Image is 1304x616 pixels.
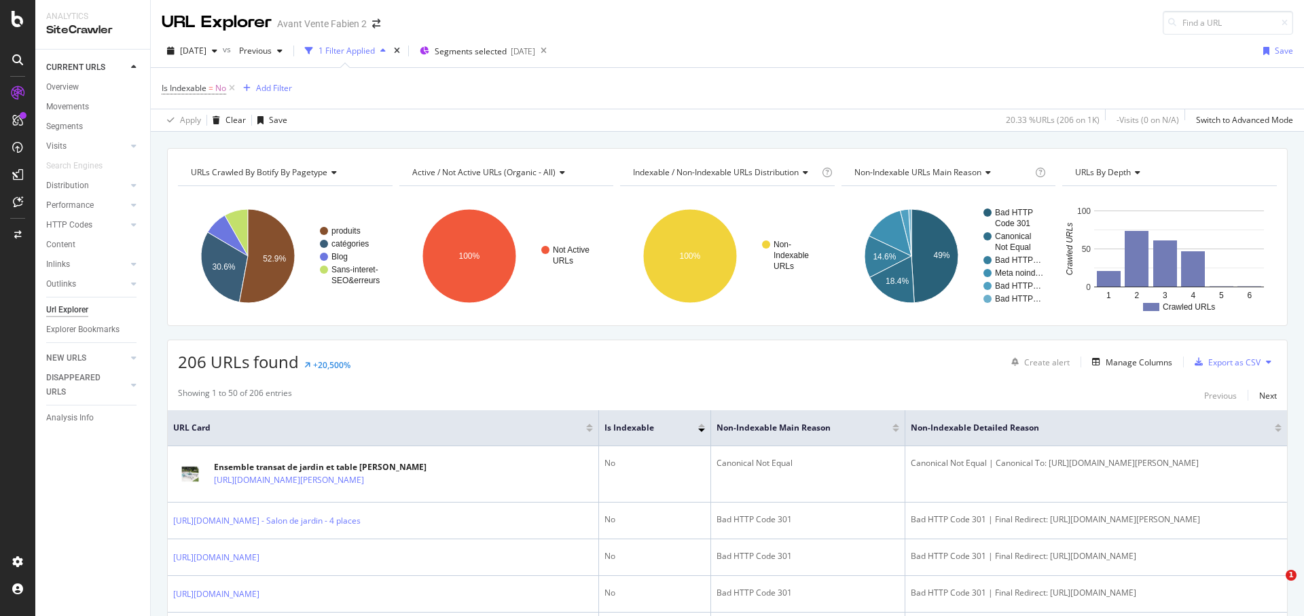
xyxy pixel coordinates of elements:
text: 49% [933,251,949,260]
text: Code 301 [995,219,1030,228]
button: Export as CSV [1189,351,1261,373]
svg: A chart. [620,197,832,315]
text: Not Active [553,245,590,255]
div: A chart. [178,197,390,315]
div: No [604,457,705,469]
div: A chart. [841,197,1053,315]
span: URL Card [173,422,583,434]
div: CURRENT URLS [46,60,105,75]
div: Ensemble transat de jardin et table [PERSON_NAME] [214,461,427,473]
span: URLs by Depth [1075,166,1131,178]
span: Non-Indexable Main Reason [717,422,872,434]
text: Bad HTTP… [995,281,1041,291]
div: 20.33 % URLs ( 206 on 1K ) [1006,114,1100,126]
a: Content [46,238,141,252]
div: Bad HTTP Code 301 | Final Redirect: [URL][DOMAIN_NAME][PERSON_NAME] [911,513,1282,526]
h4: URLs Crawled By Botify By pagetype [188,162,380,183]
div: Showing 1 to 50 of 206 entries [178,387,292,403]
div: Bad HTTP Code 301 [717,513,899,526]
div: DISAPPEARED URLS [46,371,115,399]
text: 0 [1087,283,1091,292]
button: Previous [234,40,288,62]
button: Save [1258,40,1293,62]
button: Next [1259,387,1277,403]
div: Bad HTTP Code 301 | Final Redirect: [URL][DOMAIN_NAME] [911,587,1282,599]
div: Create alert [1024,357,1070,368]
text: Bad HTTP… [995,294,1041,304]
div: No [604,513,705,526]
div: Explorer Bookmarks [46,323,120,337]
text: 3 [1163,291,1167,300]
text: Crawled URLs [1066,223,1075,275]
a: Explorer Bookmarks [46,323,141,337]
a: Performance [46,198,127,213]
div: Avant Vente Fabien 2 [277,17,367,31]
div: Previous [1204,390,1237,401]
text: URLs [774,261,794,271]
a: Analysis Info [46,411,141,425]
div: Inlinks [46,257,70,272]
text: 18.4% [886,276,909,286]
span: Is Indexable [162,82,206,94]
div: Export as CSV [1208,357,1261,368]
text: produits [331,226,361,236]
span: 206 URLs found [178,350,299,373]
text: Meta noind… [995,268,1043,278]
h4: Non-Indexable URLs Main Reason [852,162,1033,183]
div: No [604,587,705,599]
a: [URL][DOMAIN_NAME] [173,587,259,601]
div: Save [269,114,287,126]
button: Create alert [1006,351,1070,373]
div: URL Explorer [162,11,272,34]
div: Visits [46,139,67,153]
text: 50 [1082,244,1091,254]
h4: Active / Not Active URLs [410,162,602,183]
text: Bad HTTP [995,208,1033,217]
a: Movements [46,100,141,114]
a: Search Engines [46,159,116,173]
text: 1 [1106,291,1111,300]
div: Canonical Not Equal [717,457,899,469]
text: catégories [331,239,369,249]
text: 100% [680,251,701,261]
div: Analysis Info [46,411,94,425]
div: [DATE] [511,46,535,57]
div: Switch to Advanced Mode [1196,114,1293,126]
button: Save [252,109,287,131]
text: 14.6% [873,252,896,261]
div: Bad HTTP Code 301 [717,587,899,599]
div: Bad HTTP Code 301 | Final Redirect: [URL][DOMAIN_NAME] [911,550,1282,562]
div: Movements [46,100,89,114]
div: times [391,44,403,58]
button: Apply [162,109,201,131]
a: NEW URLS [46,351,127,365]
a: [URL][DOMAIN_NAME] - Salon de jardin - 4 places [173,514,361,528]
a: Overview [46,80,141,94]
a: Distribution [46,179,127,193]
text: Blog [331,252,348,261]
button: Add Filter [238,80,292,96]
a: CURRENT URLS [46,60,127,75]
div: NEW URLS [46,351,86,365]
h4: URLs by Depth [1072,162,1265,183]
span: Active / Not Active URLs (organic - all) [412,166,556,178]
div: A chart. [399,197,611,315]
span: Segments selected [435,46,507,57]
a: DISAPPEARED URLS [46,371,127,399]
span: 1 [1286,570,1297,581]
div: Canonical Not Equal | Canonical To: [URL][DOMAIN_NAME][PERSON_NAME] [911,457,1282,469]
text: 30.6% [212,262,235,272]
div: Segments [46,120,83,134]
text: 2 [1135,291,1140,300]
h4: Indexable / Non-Indexable URLs Distribution [630,162,819,183]
span: Is Indexable [604,422,678,434]
div: Analytics [46,11,139,22]
button: Switch to Advanced Mode [1191,109,1293,131]
span: Non-Indexable Detailed Reason [911,422,1254,434]
text: Bad HTTP… [995,255,1041,265]
text: URLs [553,256,573,266]
text: 100 [1077,206,1091,216]
div: Save [1275,45,1293,56]
div: Next [1259,390,1277,401]
a: Visits [46,139,127,153]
